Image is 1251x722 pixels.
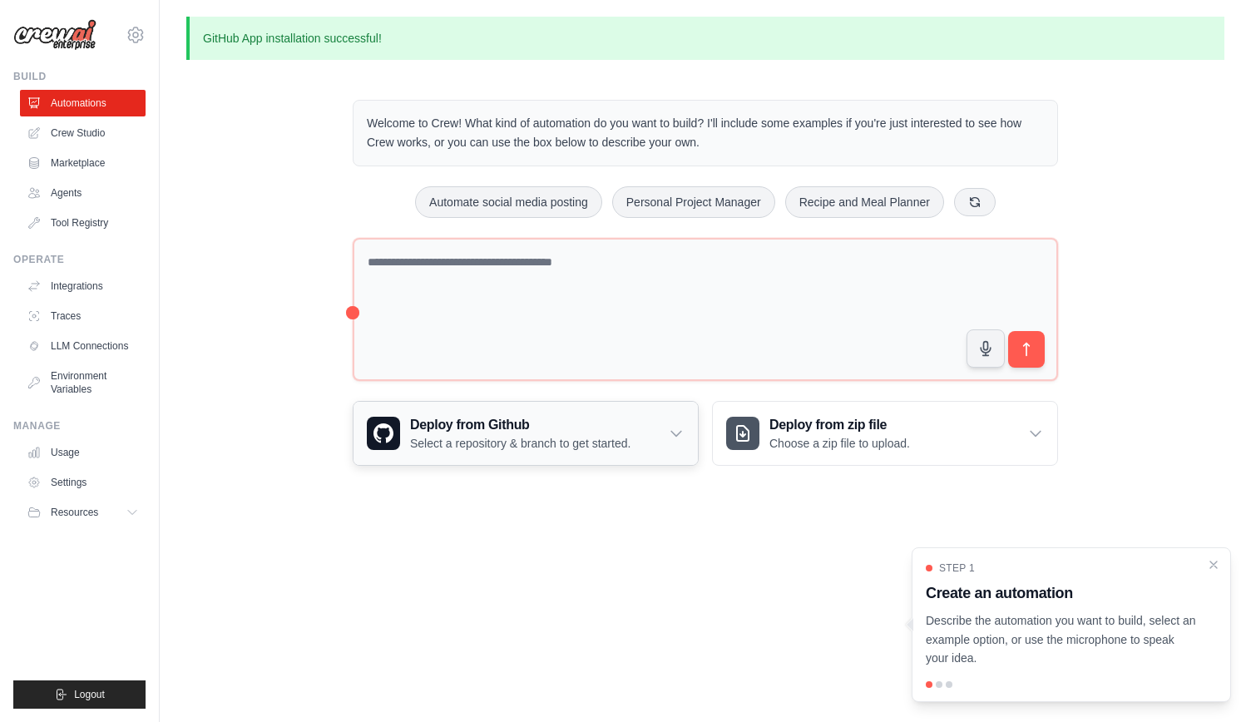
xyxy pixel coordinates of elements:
[20,499,146,526] button: Resources
[20,333,146,359] a: LLM Connections
[1168,642,1251,722] iframe: Chat Widget
[926,611,1197,668] p: Describe the automation you want to build, select an example option, or use the microphone to spe...
[926,581,1197,605] h3: Create an automation
[1207,558,1220,571] button: Close walkthrough
[20,303,146,329] a: Traces
[13,680,146,709] button: Logout
[20,210,146,236] a: Tool Registry
[415,186,602,218] button: Automate social media posting
[20,90,146,116] a: Automations
[13,19,96,51] img: Logo
[13,253,146,266] div: Operate
[612,186,775,218] button: Personal Project Manager
[769,435,910,452] p: Choose a zip file to upload.
[13,70,146,83] div: Build
[20,439,146,466] a: Usage
[410,415,630,435] h3: Deploy from Github
[20,150,146,176] a: Marketplace
[20,469,146,496] a: Settings
[13,419,146,433] div: Manage
[74,688,105,701] span: Logout
[769,415,910,435] h3: Deploy from zip file
[367,114,1044,152] p: Welcome to Crew! What kind of automation do you want to build? I'll include some examples if you'...
[20,120,146,146] a: Crew Studio
[939,561,975,575] span: Step 1
[410,435,630,452] p: Select a repository & branch to get started.
[785,186,944,218] button: Recipe and Meal Planner
[20,273,146,299] a: Integrations
[20,180,146,206] a: Agents
[20,363,146,403] a: Environment Variables
[186,17,1224,60] p: GitHub App installation successful!
[51,506,98,519] span: Resources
